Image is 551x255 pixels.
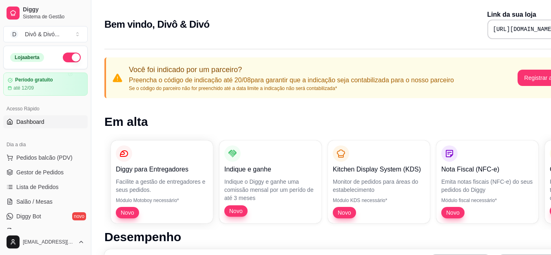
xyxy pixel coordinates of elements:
[129,64,454,75] p: Você foi indicado por um parceiro?
[16,227,28,235] span: KDS
[3,102,88,115] div: Acesso Rápido
[3,224,88,237] a: KDS
[224,165,316,174] p: Indique e ganhe
[16,168,64,176] span: Gestor de Pedidos
[116,197,208,204] p: Módulo Motoboy necessário*
[333,178,425,194] p: Monitor de pedidos para áreas do estabelecimento
[104,18,210,31] h2: Bem vindo, Divô & Divó
[333,165,425,174] p: Kitchen Display System (KDS)
[3,73,88,96] a: Período gratuitoaté 12/09
[15,77,53,83] article: Período gratuito
[443,209,463,217] span: Novo
[117,209,137,217] span: Novo
[111,141,213,223] button: Diggy para EntregadoresFacilite a gestão de entregadores e seus pedidos.Módulo Motoboy necessário...
[334,209,354,217] span: Novo
[3,232,88,252] button: [EMAIL_ADDRESS][DOMAIN_NAME]
[129,75,454,85] p: Preencha o código de indicação até 20/08 para garantir que a indicação seja contabilizada para o ...
[10,53,44,62] div: Loja aberta
[16,183,59,191] span: Lista de Pedidos
[116,165,208,174] p: Diggy para Entregadores
[16,118,44,126] span: Dashboard
[16,154,73,162] span: Pedidos balcão (PDV)
[16,198,53,206] span: Salão / Mesas
[441,165,533,174] p: Nota Fiscal (NFC-e)
[23,6,84,13] span: Diggy
[13,85,34,91] article: até 12/09
[3,138,88,151] div: Dia a dia
[436,141,538,223] button: Nota Fiscal (NFC-e)Emita notas fiscais (NFC-e) do seus pedidos do DiggyMódulo fiscal necessário*Novo
[3,166,88,179] a: Gestor de Pedidos
[3,26,88,42] button: Select a team
[63,53,81,62] button: Alterar Status
[3,195,88,208] a: Salão / Mesas
[219,141,321,223] button: Indique e ganheIndique o Diggy e ganhe uma comissão mensal por um perído de até 3 mesesNovo
[441,178,533,194] p: Emita notas fiscais (NFC-e) do seus pedidos do Diggy
[116,178,208,194] p: Facilite a gestão de entregadores e seus pedidos.
[25,30,60,38] div: Divô & Divó ...
[16,212,41,220] span: Diggy Bot
[3,180,88,193] a: Lista de Pedidos
[3,3,88,23] a: DiggySistema de Gestão
[333,197,425,204] p: Módulo KDS necessário*
[226,207,246,215] span: Novo
[23,13,84,20] span: Sistema de Gestão
[129,85,454,92] p: Se o código do parceiro não for preenchido até a data limite a indicação não será contabilizada*
[3,115,88,128] a: Dashboard
[3,151,88,164] button: Pedidos balcão (PDV)
[3,210,88,223] a: Diggy Botnovo
[328,141,430,223] button: Kitchen Display System (KDS)Monitor de pedidos para áreas do estabelecimentoMódulo KDS necessário...
[224,178,316,202] p: Indique o Diggy e ganhe uma comissão mensal por um perído de até 3 meses
[10,30,18,38] span: D
[23,239,75,245] span: [EMAIL_ADDRESS][DOMAIN_NAME]
[441,197,533,204] p: Módulo fiscal necessário*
